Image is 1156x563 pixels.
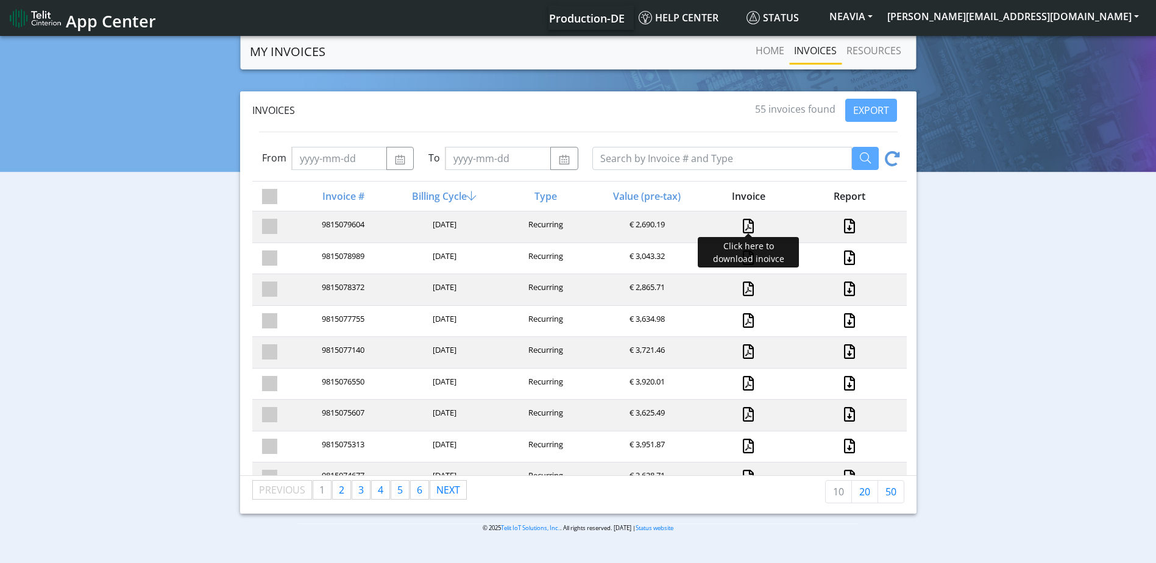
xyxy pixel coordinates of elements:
[494,281,595,298] div: Recurring
[494,407,595,423] div: Recurring
[592,147,852,170] input: Search by Invoice # and Type
[392,189,494,204] div: Billing Cycle
[595,250,697,267] div: € 3,043.32
[319,483,325,497] span: 1
[291,407,392,423] div: 9815075607
[494,250,595,267] div: Recurring
[262,150,286,165] label: From
[392,250,494,267] div: [DATE]
[417,483,422,497] span: 6
[494,219,595,235] div: Recurring
[392,470,494,486] div: [DATE]
[291,376,392,392] div: 9815076550
[392,439,494,455] div: [DATE]
[595,344,697,361] div: € 3,721.46
[595,407,697,423] div: € 3,625.49
[378,483,383,497] span: 4
[259,483,305,497] span: Previous
[746,11,760,24] img: status.svg
[392,281,494,298] div: [DATE]
[291,250,392,267] div: 9815078989
[291,344,392,361] div: 9815077140
[250,40,325,64] a: MY INVOICES
[697,189,798,204] div: Invoice
[291,147,387,170] input: yyyy-mm-dd
[339,483,344,497] span: 2
[397,483,403,497] span: 5
[428,150,440,165] label: To
[501,524,560,532] a: Telit IoT Solutions, Inc.
[392,376,494,392] div: [DATE]
[746,11,799,24] span: Status
[595,281,697,298] div: € 2,865.71
[842,38,906,63] a: RESOURCES
[392,344,494,361] div: [DATE]
[291,189,392,204] div: Invoice #
[394,155,406,165] img: calendar.svg
[10,5,154,31] a: App Center
[358,483,364,497] span: 3
[252,480,467,500] ul: Pagination
[291,470,392,486] div: 9815074677
[851,480,878,503] a: 20
[291,281,392,298] div: 9815078372
[595,313,697,330] div: € 3,634.98
[291,439,392,455] div: 9815075313
[548,5,624,30] a: Your current platform instance
[392,407,494,423] div: [DATE]
[430,481,466,499] a: Next page
[392,313,494,330] div: [DATE]
[751,38,789,63] a: Home
[880,5,1146,27] button: [PERSON_NAME][EMAIL_ADDRESS][DOMAIN_NAME]
[798,189,899,204] div: Report
[595,219,697,235] div: € 2,690.19
[634,5,742,30] a: Help center
[755,102,835,116] span: 55 invoices found
[494,470,595,486] div: Recurring
[558,155,570,165] img: calendar.svg
[291,313,392,330] div: 9815077755
[789,38,842,63] a: INVOICES
[595,189,697,204] div: Value (pre-tax)
[392,219,494,235] div: [DATE]
[494,344,595,361] div: Recurring
[10,9,61,28] img: logo-telit-cinterion-gw-new.png
[636,524,673,532] a: Status website
[494,313,595,330] div: Recurring
[494,439,595,455] div: Recurring
[845,99,897,122] button: EXPORT
[298,523,858,533] p: © 2025 . All rights reserved. [DATE] |
[445,147,551,170] input: yyyy-mm-dd
[742,5,822,30] a: Status
[595,376,697,392] div: € 3,920.01
[878,480,904,503] a: 50
[698,237,799,267] div: Click here to download inoivce
[252,104,295,117] span: Invoices
[639,11,652,24] img: knowledge.svg
[291,219,392,235] div: 9815079604
[549,11,625,26] span: Production-DE
[595,439,697,455] div: € 3,951.87
[494,376,595,392] div: Recurring
[494,189,595,204] div: Type
[595,470,697,486] div: € 3,628.71
[66,10,156,32] span: App Center
[639,11,718,24] span: Help center
[822,5,880,27] button: NEAVIA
